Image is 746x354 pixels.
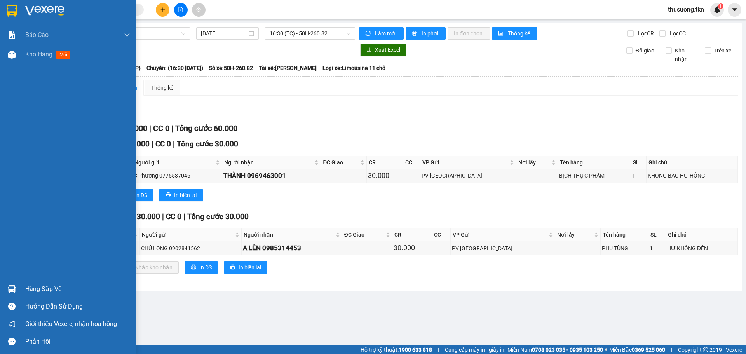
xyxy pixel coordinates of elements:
[223,171,319,181] div: THÀNH 0969463001
[731,6,738,13] span: caret-down
[394,242,431,253] div: 30.000
[361,345,432,354] span: Hỗ trợ kỹ thuật:
[8,303,16,310] span: question-circle
[224,158,313,167] span: Người nhận
[648,171,736,180] div: KHÔNG BAO HƯ HỎNG
[230,264,235,270] span: printer
[115,140,150,148] span: CR 30.000
[422,29,439,38] span: In phơi
[344,230,384,239] span: ĐC Giao
[155,140,171,148] span: CC 0
[359,27,404,40] button: syncLàm mới
[125,212,160,221] span: CR 30.000
[171,124,173,133] span: |
[175,124,237,133] span: Tổng cước 60.000
[445,345,505,354] span: Cung cấp máy in - giấy in:
[239,263,261,272] span: In biên lai
[141,244,240,253] div: CHÚ LONG 0902841562
[134,171,221,180] div: C Phượng 0775537046
[453,230,547,239] span: VP Gửi
[508,29,531,38] span: Thống kê
[8,51,16,59] img: warehouse-icon
[8,285,16,293] img: warehouse-icon
[146,64,203,72] span: Chuyến: (16:30 [DATE])
[532,347,603,353] strong: 0708 023 035 - 0935 103 250
[73,29,325,38] li: Hotline: 1900 8153
[368,170,402,181] div: 30.000
[178,7,183,12] span: file-add
[406,27,446,40] button: printerIn phơi
[365,31,372,37] span: sync
[187,212,249,221] span: Tổng cước 30.000
[451,241,555,255] td: PV Hòa Thành
[432,228,451,241] th: CC
[360,44,406,56] button: downloadXuất Excel
[605,348,607,351] span: ⚪️
[650,244,664,253] div: 1
[559,171,629,180] div: BỊCH THỰC PHẨM
[174,191,197,199] span: In biên lai
[7,5,17,17] img: logo-vxr
[8,338,16,345] span: message
[153,124,169,133] span: CC 0
[25,30,49,40] span: Báo cáo
[366,47,372,53] span: download
[10,56,87,69] b: GỬI : PV Gò Dầu
[399,347,432,353] strong: 1900 633 818
[25,51,52,58] span: Kho hàng
[662,5,710,14] span: thusuong.tkn
[728,3,741,17] button: caret-down
[557,230,593,239] span: Nơi lấy
[243,243,341,253] div: A LÊN 0985314453
[120,189,153,201] button: printerIn DS
[667,244,736,253] div: HƯ KHÔNG ĐỀN
[25,336,130,347] div: Phản hồi
[558,156,631,169] th: Tên hàng
[25,319,117,329] span: Giới thiệu Vexere, nhận hoa hồng
[703,347,708,352] span: copyright
[422,171,515,180] div: PV [GEOGRAPHIC_DATA]
[672,46,699,63] span: Kho nhận
[714,6,721,13] img: icon-new-feature
[602,244,647,253] div: PHỤ TÙNG
[632,347,665,353] strong: 0369 525 060
[718,3,723,9] sup: 1
[518,158,550,167] span: Nơi lấy
[162,212,164,221] span: |
[507,345,603,354] span: Miền Nam
[124,32,130,38] span: down
[166,192,171,198] span: printer
[244,230,334,239] span: Người nhận
[183,212,185,221] span: |
[635,29,655,38] span: Lọc CR
[601,228,649,241] th: Tên hàng
[192,3,206,17] button: aim
[375,29,397,38] span: Làm mới
[152,140,153,148] span: |
[666,228,738,241] th: Ghi chú
[196,7,201,12] span: aim
[134,158,214,167] span: Người gửi
[647,156,737,169] th: Ghi chú
[270,28,350,39] span: 16:30 (TC) - 50H-260.82
[367,156,403,169] th: CR
[185,261,218,274] button: printerIn DS
[166,212,181,221] span: CC 0
[8,320,16,328] span: notification
[191,264,196,270] span: printer
[173,140,175,148] span: |
[156,3,169,17] button: plus
[719,3,722,9] span: 1
[632,171,645,180] div: 1
[142,230,234,239] span: Người gửi
[25,301,130,312] div: Hướng dẫn sử dụng
[711,46,734,55] span: Trên xe
[151,84,173,92] div: Thống kê
[392,228,432,241] th: CR
[120,261,179,274] button: downloadNhập kho nhận
[201,29,247,38] input: 12/09/2025
[159,189,203,201] button: printerIn biên lai
[209,64,253,72] span: Số xe: 50H-260.82
[56,51,70,59] span: mới
[438,345,439,354] span: |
